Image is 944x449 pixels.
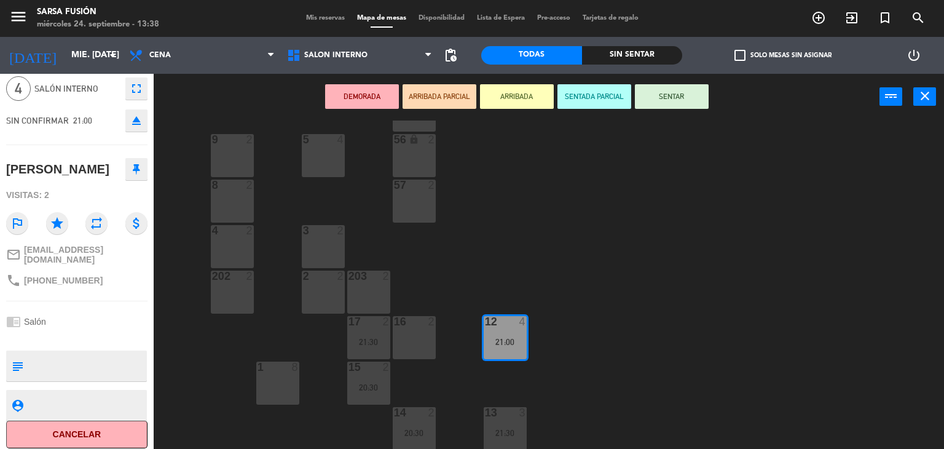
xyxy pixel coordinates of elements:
[37,6,159,18] div: Sarsa Fusión
[24,317,46,327] span: Salón
[635,84,709,109] button: SENTAR
[471,15,531,22] span: Lista de Espera
[303,134,304,145] div: 5
[125,109,147,132] button: eject
[246,271,254,282] div: 2
[325,84,399,109] button: DEMORADA
[303,225,304,236] div: 3
[383,316,390,327] div: 2
[105,48,120,63] i: arrow_drop_down
[6,273,21,288] i: phone
[403,84,476,109] button: ARRIBADA PARCIAL
[34,82,119,96] span: Salón interno
[6,245,147,264] a: mail_outline[EMAIL_ADDRESS][DOMAIN_NAME]
[519,407,527,418] div: 3
[6,247,21,262] i: mail_outline
[9,7,28,30] button: menu
[212,180,213,191] div: 8
[348,362,349,373] div: 15
[292,362,299,373] div: 8
[6,159,109,180] div: [PERSON_NAME]
[304,51,368,60] span: Salón interno
[24,245,147,264] span: [EMAIL_ADDRESS][DOMAIN_NAME]
[844,10,859,25] i: exit_to_app
[911,10,926,25] i: search
[576,15,645,22] span: Tarjetas de regalo
[884,89,899,103] i: power_input
[6,314,21,329] i: chrome_reader_mode
[531,15,576,22] span: Pre-acceso
[6,185,147,206] div: Visitas: 2
[246,180,254,191] div: 2
[24,276,103,285] span: [PHONE_NUMBER]
[409,134,419,145] i: lock
[582,46,683,65] div: Sin sentar
[351,15,412,22] span: Mapa de mesas
[393,429,436,437] div: 20:30
[383,271,390,282] div: 2
[300,15,351,22] span: Mis reservas
[481,46,582,65] div: Todas
[734,50,745,61] span: check_box_outline_blank
[337,134,345,145] div: 4
[246,134,254,145] div: 2
[348,271,349,282] div: 203
[913,87,936,106] button: close
[918,89,932,103] i: close
[811,10,826,25] i: add_circle_outline
[6,116,69,125] span: SIN CONFIRMAR
[734,50,832,61] label: Solo mesas sin asignar
[6,212,28,234] i: outlined_flag
[428,316,436,327] div: 2
[246,225,254,236] div: 2
[347,383,390,392] div: 20:30
[879,87,902,106] button: power_input
[383,362,390,373] div: 2
[428,180,436,191] div: 2
[212,134,213,145] div: 9
[519,316,527,327] div: 4
[125,212,147,234] i: attach_money
[212,225,213,236] div: 4
[73,116,92,125] span: 21:00
[10,359,24,373] i: subject
[303,271,304,282] div: 2
[878,10,892,25] i: turned_in_not
[46,212,68,234] i: star
[258,362,258,373] div: 1
[443,48,458,63] span: pending_actions
[428,134,436,145] div: 2
[6,76,31,101] span: 4
[348,316,349,327] div: 17
[907,48,921,63] i: power_settings_new
[129,113,144,128] i: eject
[125,77,147,100] button: fullscreen
[10,399,24,412] i: person_pin
[149,51,171,60] span: Cena
[557,84,631,109] button: SENTADA PARCIAL
[85,212,108,234] i: repeat
[129,81,144,96] i: fullscreen
[9,7,28,26] i: menu
[347,338,390,346] div: 21:30
[428,407,436,418] div: 2
[6,421,147,448] button: Cancelar
[484,338,527,346] div: 21:00
[412,15,471,22] span: Disponibilidad
[212,271,213,282] div: 202
[484,429,527,437] div: 21:30
[37,18,159,31] div: miércoles 24. septiembre - 13:38
[337,271,345,282] div: 2
[480,84,554,109] button: ARRIBADA
[337,225,345,236] div: 2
